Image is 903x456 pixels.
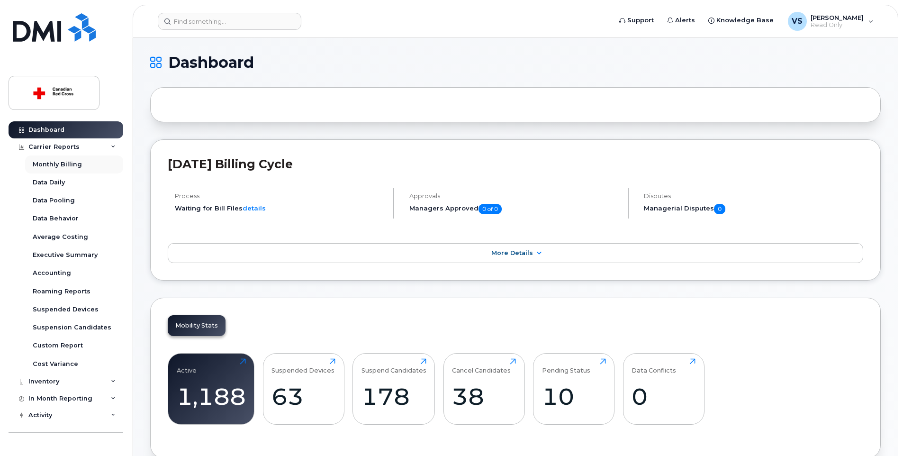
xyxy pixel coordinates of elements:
[168,157,863,171] h2: [DATE] Billing Cycle
[175,204,385,213] li: Waiting for Bill Files
[271,358,335,419] a: Suspended Devices63
[632,358,695,419] a: Data Conflicts0
[644,204,863,214] h5: Managerial Disputes
[714,204,725,214] span: 0
[168,55,254,70] span: Dashboard
[177,383,246,410] div: 1,188
[644,192,863,200] h4: Disputes
[361,358,426,374] div: Suspend Candidates
[271,358,334,374] div: Suspended Devices
[452,358,511,374] div: Cancel Candidates
[175,192,385,200] h4: Process
[452,358,516,419] a: Cancel Candidates38
[479,204,502,214] span: 0 of 0
[409,192,620,200] h4: Approvals
[632,358,676,374] div: Data Conflicts
[177,358,197,374] div: Active
[542,358,590,374] div: Pending Status
[361,358,426,419] a: Suspend Candidates178
[632,383,695,410] div: 0
[542,383,606,410] div: 10
[409,204,620,214] h5: Managers Approved
[177,358,246,419] a: Active1,188
[491,249,533,256] span: More Details
[271,383,335,410] div: 63
[452,383,516,410] div: 38
[361,383,426,410] div: 178
[542,358,606,419] a: Pending Status10
[243,204,266,212] a: details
